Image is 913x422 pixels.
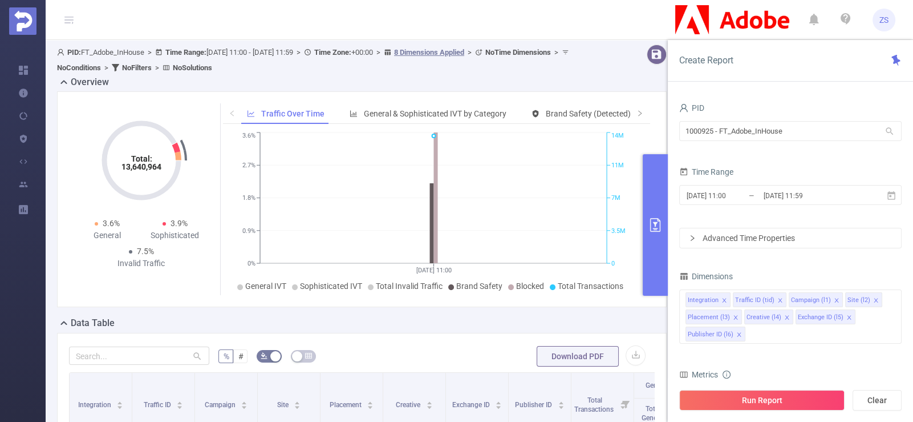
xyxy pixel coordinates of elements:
[845,292,882,307] li: Site (l2)
[144,401,173,409] span: Traffic ID
[71,316,115,330] h2: Data Table
[611,132,624,140] tspan: 14M
[223,352,229,361] span: %
[733,292,786,307] li: Traffic ID (tid)
[688,310,730,325] div: Placement (l3)
[735,293,774,308] div: Traffic ID (tid)
[646,381,680,389] span: General IVT
[57,49,67,56] i: icon: user
[245,282,286,291] span: General IVT
[853,390,902,411] button: Clear
[131,154,152,163] tspan: Total:
[277,401,290,409] span: Site
[367,400,374,403] i: icon: caret-up
[515,401,554,409] span: Publisher ID
[205,401,237,409] span: Campaign
[680,228,901,248] div: icon: rightAdvanced Time Properties
[516,282,544,291] span: Blocked
[558,400,564,403] i: icon: caret-up
[689,235,696,242] i: icon: right
[537,346,619,367] button: Download PDF
[746,310,781,325] div: Creative (l4)
[688,293,719,308] div: Integration
[736,332,742,339] i: icon: close
[426,400,433,407] div: Sort
[879,9,888,31] span: ZS
[241,400,247,403] i: icon: caret-up
[464,48,475,57] span: >
[74,230,141,242] div: General
[611,162,624,169] tspan: 11M
[456,282,502,291] span: Brand Safety
[762,188,855,203] input: End date
[152,63,163,72] span: >
[229,110,236,116] i: icon: left
[798,310,843,325] div: Exchange ID (l5)
[396,401,422,409] span: Creative
[300,282,362,291] span: Sophisticated IVT
[247,110,255,118] i: icon: line-chart
[784,315,790,321] i: icon: close
[834,298,839,304] i: icon: close
[242,132,255,140] tspan: 3.6%
[685,188,778,203] input: Start date
[238,352,243,361] span: #
[777,298,783,304] i: icon: close
[376,282,443,291] span: Total Invalid Traffic
[177,400,183,403] i: icon: caret-up
[171,219,188,228] span: 3.9%
[574,396,615,413] span: Total Transactions
[495,400,502,407] div: Sort
[679,272,733,281] span: Dimensions
[636,110,643,116] i: icon: right
[117,400,123,403] i: icon: caret-up
[144,48,155,57] span: >
[241,404,247,408] i: icon: caret-down
[611,195,620,202] tspan: 7M
[261,352,267,359] i: icon: bg-colors
[67,48,81,57] b: PID:
[551,48,562,57] span: >
[558,282,623,291] span: Total Transactions
[78,401,113,409] span: Integration
[685,327,745,341] li: Publisher ID (l6)
[496,400,502,403] i: icon: caret-up
[796,310,855,324] li: Exchange ID (l5)
[242,162,255,169] tspan: 2.7%
[241,400,247,407] div: Sort
[846,315,852,321] i: icon: close
[57,63,101,72] b: No Conditions
[496,404,502,408] i: icon: caret-down
[367,400,374,407] div: Sort
[685,292,731,307] li: Integration
[103,219,120,228] span: 3.6%
[789,292,843,307] li: Campaign (l1)
[137,247,154,256] span: 7.5%
[611,260,615,267] tspan: 0
[679,370,718,379] span: Metrics
[350,110,358,118] i: icon: bar-chart
[679,103,688,112] i: icon: user
[485,48,551,57] b: No Time Dimensions
[721,298,727,304] i: icon: close
[367,404,374,408] i: icon: caret-down
[364,109,506,118] span: General & Sophisticated IVT by Category
[165,48,206,57] b: Time Range:
[679,390,845,411] button: Run Report
[101,63,112,72] span: >
[685,310,742,324] li: Placement (l3)
[261,109,324,118] span: Traffic Over Time
[294,400,301,403] i: icon: caret-up
[847,293,870,308] div: Site (l2)
[173,63,212,72] b: No Solutions
[744,310,793,324] li: Creative (l4)
[723,371,731,379] i: icon: info-circle
[305,352,312,359] i: icon: table
[242,195,255,202] tspan: 1.8%
[873,298,879,304] i: icon: close
[294,400,301,407] div: Sort
[117,404,123,408] i: icon: caret-down
[373,48,384,57] span: >
[121,162,161,171] tspan: 13,640,964
[426,404,432,408] i: icon: caret-down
